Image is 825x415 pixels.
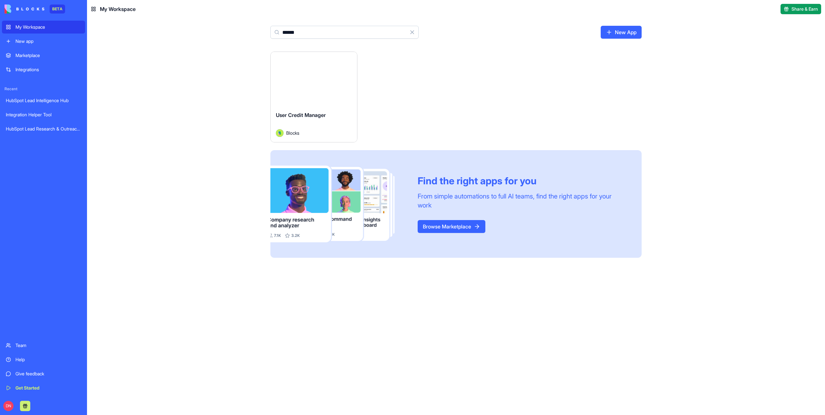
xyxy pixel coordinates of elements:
[6,97,81,104] div: HubSpot Lead Intelligence Hub
[2,367,85,380] a: Give feedback
[15,66,81,73] div: Integrations
[286,130,299,136] span: Blocks
[2,86,85,92] span: Recent
[276,112,326,118] span: User Credit Manager
[15,385,81,391] div: Get Started
[791,6,818,12] span: Share & Earn
[418,192,626,210] div: From simple automations to full AI teams, find the right apps for your work
[6,126,81,132] div: HubSpot Lead Research & Outreach Engine
[15,38,81,44] div: New app
[6,111,81,118] div: Integration Helper Tool
[2,94,85,107] a: HubSpot Lead Intelligence Hub
[418,220,485,233] a: Browse Marketplace
[406,26,419,39] button: Clear
[15,356,81,363] div: Help
[270,52,357,142] a: User Credit ManagerAvatarBlocks
[15,342,81,349] div: Team
[15,24,81,30] div: My Workspace
[2,21,85,34] a: My Workspace
[2,63,85,76] a: Integrations
[2,353,85,366] a: Help
[5,5,44,14] img: logo
[15,371,81,377] div: Give feedback
[15,52,81,59] div: Marketplace
[2,49,85,62] a: Marketplace
[100,5,136,13] span: My Workspace
[2,35,85,48] a: New app
[2,381,85,394] a: Get Started
[276,129,284,137] img: Avatar
[418,175,626,187] div: Find the right apps for you
[2,339,85,352] a: Team
[781,4,821,14] button: Share & Earn
[3,401,14,411] span: DN
[601,26,642,39] a: New App
[5,5,65,14] a: BETA
[50,5,65,14] div: BETA
[2,108,85,121] a: Integration Helper Tool
[2,122,85,135] a: HubSpot Lead Research & Outreach Engine
[270,166,407,243] img: Frame_181_egmpey.png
